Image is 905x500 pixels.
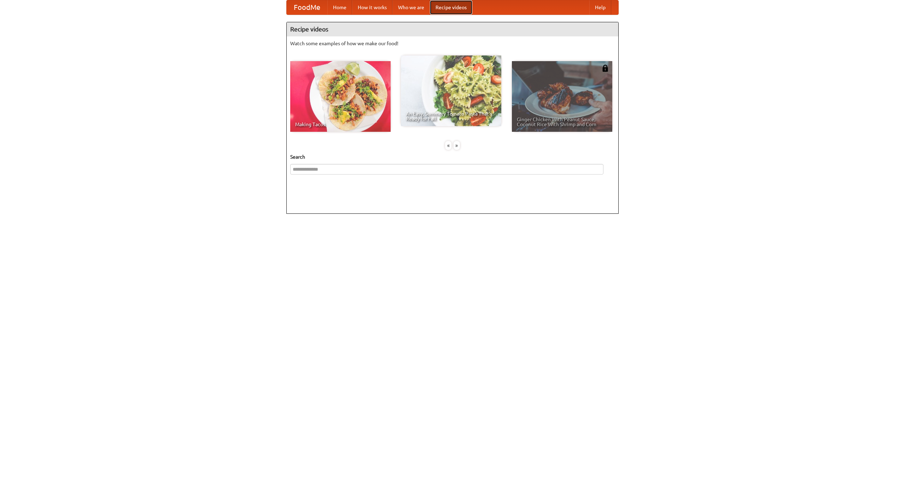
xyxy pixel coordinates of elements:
a: Home [327,0,352,14]
p: Watch some examples of how we make our food! [290,40,615,47]
span: An Easy, Summery Tomato Pasta That's Ready for Fall [406,111,496,121]
a: An Easy, Summery Tomato Pasta That's Ready for Fall [401,55,501,126]
span: Making Tacos [295,122,386,127]
div: « [445,141,451,150]
a: Making Tacos [290,61,391,132]
a: How it works [352,0,392,14]
a: Recipe videos [430,0,472,14]
a: Who we are [392,0,430,14]
h5: Search [290,153,615,160]
img: 483408.png [602,65,609,72]
a: Help [589,0,611,14]
h4: Recipe videos [287,22,618,36]
div: » [454,141,460,150]
a: FoodMe [287,0,327,14]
